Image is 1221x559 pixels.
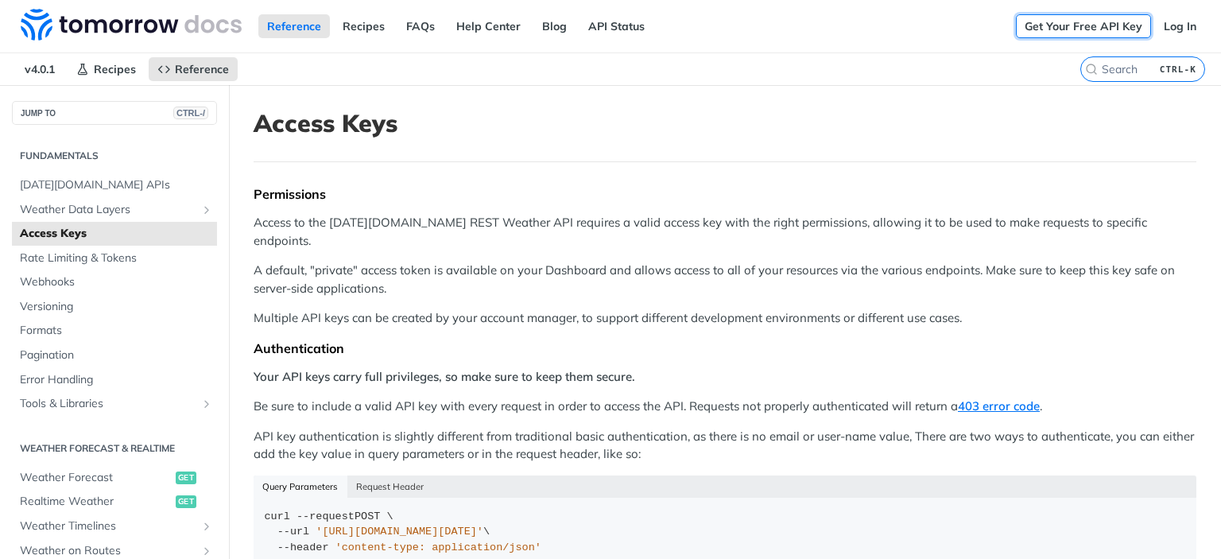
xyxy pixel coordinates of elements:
[12,270,217,294] a: Webhooks
[12,222,217,246] a: Access Keys
[254,340,1196,356] div: Authentication
[254,309,1196,328] p: Multiple API keys can be created by your account manager, to support different development enviro...
[12,149,217,163] h2: Fundamentals
[94,62,136,76] span: Recipes
[20,177,213,193] span: [DATE][DOMAIN_NAME] APIs
[12,441,217,456] h2: Weather Forecast & realtime
[12,466,217,490] a: Weather Forecastget
[277,526,310,538] span: --url
[12,392,217,416] a: Tools & LibrariesShow subpages for Tools & Libraries
[448,14,529,38] a: Help Center
[12,319,217,343] a: Formats
[12,490,217,514] a: Realtime Weatherget
[1155,14,1205,38] a: Log In
[20,372,213,388] span: Error Handling
[20,518,196,534] span: Weather Timelines
[200,204,213,216] button: Show subpages for Weather Data Layers
[12,514,217,538] a: Weather TimelinesShow subpages for Weather Timelines
[254,262,1196,297] p: A default, "private" access token is available on your Dashboard and allows access to all of your...
[265,509,1186,556] div: POST \ \
[254,428,1196,464] p: API key authentication is slightly different from traditional basic authentication, as there is n...
[20,202,196,218] span: Weather Data Layers
[20,299,213,315] span: Versioning
[20,347,213,363] span: Pagination
[334,14,393,38] a: Recipes
[533,14,576,38] a: Blog
[12,173,217,197] a: [DATE][DOMAIN_NAME] APIs
[68,57,145,81] a: Recipes
[16,57,64,81] span: v4.0.1
[297,510,355,522] span: --request
[958,398,1040,413] a: 403 error code
[12,368,217,392] a: Error Handling
[20,494,172,510] span: Realtime Weather
[335,542,541,553] span: 'content-type: application/json'
[254,214,1196,250] p: Access to the [DATE][DOMAIN_NAME] REST Weather API requires a valid access key with the right per...
[12,344,217,367] a: Pagination
[254,186,1196,202] div: Permissions
[1016,14,1151,38] a: Get Your Free API Key
[20,543,196,559] span: Weather on Routes
[12,101,217,125] button: JUMP TOCTRL-/
[20,323,213,339] span: Formats
[347,476,433,498] button: Request Header
[200,520,213,533] button: Show subpages for Weather Timelines
[20,274,213,290] span: Webhooks
[277,542,329,553] span: --header
[20,226,213,242] span: Access Keys
[12,198,217,222] a: Weather Data LayersShow subpages for Weather Data Layers
[12,295,217,319] a: Versioning
[265,510,290,522] span: curl
[12,247,217,270] a: Rate Limiting & Tokens
[200,398,213,410] button: Show subpages for Tools & Libraries
[316,526,483,538] span: '[URL][DOMAIN_NAME][DATE]'
[1156,61,1200,77] kbd: CTRL-K
[258,14,330,38] a: Reference
[173,107,208,119] span: CTRL-/
[149,57,238,81] a: Reference
[397,14,444,38] a: FAQs
[579,14,653,38] a: API Status
[20,396,196,412] span: Tools & Libraries
[176,472,196,484] span: get
[200,545,213,557] button: Show subpages for Weather on Routes
[254,369,635,384] strong: Your API keys carry full privileges, so make sure to keep them secure.
[175,62,229,76] span: Reference
[20,250,213,266] span: Rate Limiting & Tokens
[254,398,1196,416] p: Be sure to include a valid API key with every request in order to access the API. Requests not pr...
[20,470,172,486] span: Weather Forecast
[254,109,1196,138] h1: Access Keys
[176,495,196,508] span: get
[1085,63,1098,76] svg: Search
[21,9,242,41] img: Tomorrow.io Weather API Docs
